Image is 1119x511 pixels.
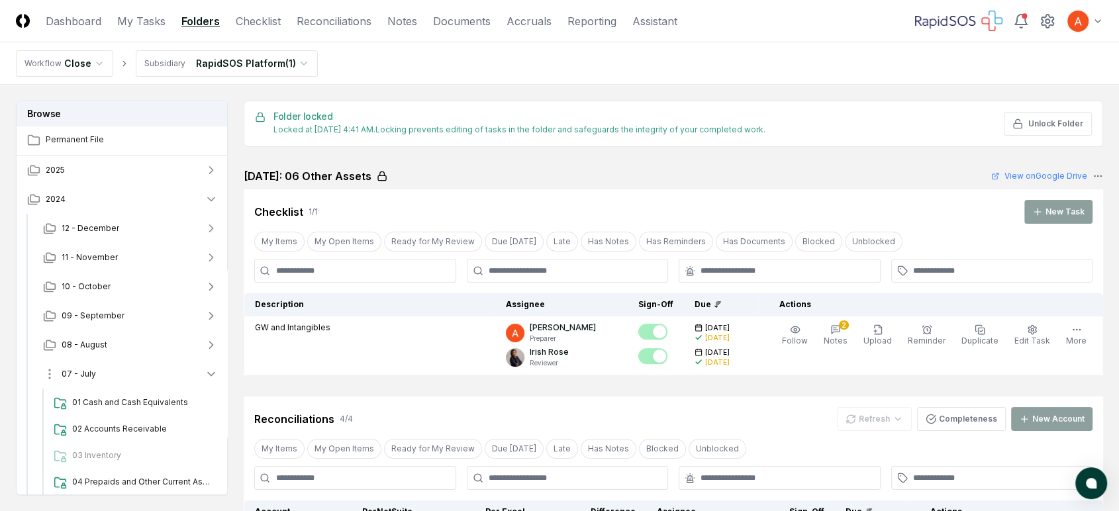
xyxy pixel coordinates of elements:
h2: [DATE]: 06 Other Assets [244,168,371,184]
button: My Items [254,232,305,252]
img: RapidSOS logo [915,11,1002,32]
button: Mark complete [638,348,667,364]
a: Checklist [236,13,281,29]
a: Assistant [632,13,677,29]
span: Reminder [908,336,946,346]
div: [DATE] [705,357,730,367]
span: Follow [782,336,808,346]
p: GW and Intangibles [255,322,330,334]
span: 07 - July [62,368,96,380]
div: Reconciliations [254,411,334,427]
button: My Open Items [307,439,381,459]
a: Dashboard [46,13,101,29]
div: Locked at [DATE] 4:41 AM. Locking prevents editing of tasks in the folder and safeguards the inte... [273,124,765,136]
span: 01 Cash and Cash Equivalents [72,396,213,408]
button: Mark complete [638,324,667,340]
a: 01 Cash and Cash Equivalents [48,391,218,415]
button: Blocked [795,232,842,252]
button: 12 - December [32,214,228,243]
th: Assignee [495,293,628,316]
button: My Items [254,439,305,459]
button: Has Reminders [639,232,713,252]
button: Edit Task [1012,322,1053,349]
span: 03 Inventory [72,449,213,461]
a: Reconciliations [297,13,371,29]
button: 10 - October [32,272,228,301]
span: 2025 [46,164,65,176]
span: Unlock Folder [1028,118,1083,130]
button: Due Today [485,232,544,252]
span: Upload [863,336,892,346]
button: Has Notes [581,232,636,252]
button: 2Notes [821,322,850,349]
button: Has Documents [716,232,793,252]
div: 4 / 4 [340,413,353,425]
button: Due Today [485,439,544,459]
span: [DATE] [705,348,730,357]
a: Documents [433,13,491,29]
button: Completeness [917,407,1006,431]
a: Notes [387,13,417,29]
div: 2 [839,320,849,330]
div: [DATE] [705,333,730,343]
a: Accruals [507,13,552,29]
div: Due [695,299,748,310]
button: Has Notes [581,439,636,459]
button: 08 - August [32,330,228,359]
span: [DATE] [705,323,730,333]
button: Ready for My Review [384,232,482,252]
button: 07 - July [32,359,228,389]
button: atlas-launcher [1075,467,1107,499]
button: 2025 [17,156,228,185]
p: [PERSON_NAME] [530,322,596,334]
button: 09 - September [32,301,228,330]
span: Notes [824,336,848,346]
img: Logo [16,14,30,28]
button: Unblocked [845,232,902,252]
span: 10 - October [62,281,111,293]
span: 12 - December [62,222,119,234]
button: Reminder [905,322,948,349]
span: 02 Accounts Receivable [72,423,213,435]
th: Sign-Off [628,293,684,316]
h5: Folder locked [273,112,765,121]
a: My Tasks [117,13,166,29]
span: 11 - November [62,252,118,263]
button: Duplicate [959,322,1001,349]
a: 03 Inventory [48,444,218,468]
button: More [1063,322,1089,349]
span: 2024 [46,193,66,205]
div: Checklist [254,204,303,220]
a: 02 Accounts Receivable [48,418,218,441]
div: Workflow [24,58,62,70]
a: Folders [181,13,220,29]
span: 09 - September [62,310,124,322]
img: b2616ee4-ceaa-4c72-88cb-7f9795dc339f.png [506,348,524,367]
img: ACg8ocK3mdmu6YYpaRl40uhUUGu9oxSxFSb1vbjsnEih2JuwAH1PGA=s96-c [506,324,524,342]
a: Permanent File [17,126,228,155]
button: Upload [861,322,895,349]
button: Unlock Folder [1004,112,1092,136]
p: Preparer [530,334,596,344]
th: Description [244,293,496,316]
button: My Open Items [307,232,381,252]
span: Duplicate [961,336,998,346]
button: Blocked [639,439,686,459]
span: 04 Prepaids and Other Current Assets [72,476,213,488]
button: 2024 [17,185,228,214]
button: Follow [779,322,810,349]
button: Unblocked [689,439,746,459]
span: Edit Task [1014,336,1050,346]
a: Reporting [567,13,616,29]
span: Permanent File [46,134,218,146]
button: Late [546,232,578,252]
div: 1 / 1 [309,206,318,218]
p: Reviewer [530,358,569,368]
button: Late [546,439,578,459]
nav: breadcrumb [16,50,318,77]
div: Subsidiary [144,58,185,70]
div: Actions [769,299,1093,310]
span: 08 - August [62,339,107,351]
button: Ready for My Review [384,439,482,459]
img: ACg8ocK3mdmu6YYpaRl40uhUUGu9oxSxFSb1vbjsnEih2JuwAH1PGA=s96-c [1067,11,1089,32]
